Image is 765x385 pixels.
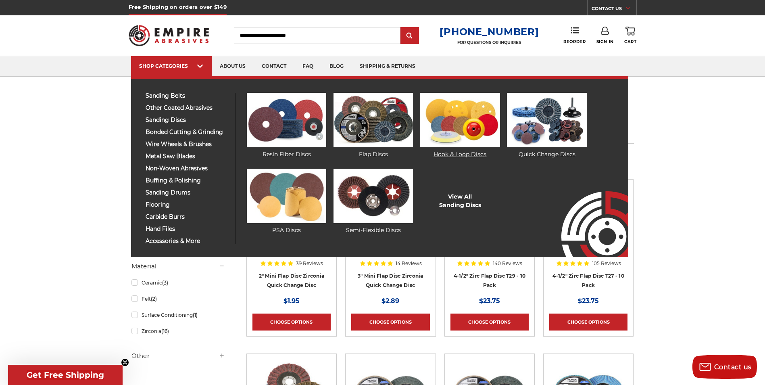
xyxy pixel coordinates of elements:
span: flooring [146,202,229,208]
span: other coated abrasives [146,105,229,111]
a: blog [321,56,352,77]
a: Quick Change Discs [507,93,586,159]
span: Get Free Shipping [27,370,104,380]
a: Cart [624,27,636,44]
a: Ceramic [131,276,225,290]
a: Choose Options [549,314,627,331]
input: Submit [402,28,418,44]
a: Choose Options [252,314,331,331]
a: Resin Fiber Discs [247,93,326,159]
a: [PHONE_NUMBER] [440,26,539,38]
span: bonded cutting & grinding [146,129,229,135]
span: $23.75 [578,297,599,305]
img: Quick Change Discs [507,93,586,147]
span: Cart [624,39,636,44]
a: Surface Conditioning [131,308,225,322]
span: non-woven abrasives [146,165,229,172]
a: about us [212,56,254,77]
span: metal saw blades [146,153,229,159]
span: sanding discs [146,117,229,123]
a: Felt [131,292,225,306]
button: Contact us [692,355,757,379]
span: wire wheels & brushes [146,141,229,147]
a: Hook & Loop Discs [420,93,500,159]
a: View AllSanding Discs [439,192,481,209]
a: Choose Options [450,314,529,331]
a: faq [294,56,321,77]
span: accessories & more [146,238,229,244]
p: FOR QUESTIONS OR INQUIRIES [440,40,539,45]
a: PSA Discs [247,169,326,234]
span: (1) [193,312,198,318]
span: sanding drums [146,190,229,196]
span: hand files [146,226,229,232]
span: $23.75 [479,297,500,305]
a: contact [254,56,294,77]
img: Empire Abrasives [129,20,209,51]
h5: Other [131,351,225,361]
span: sanding belts [146,93,229,99]
span: buffing & polishing [146,178,229,184]
span: (2) [151,296,157,302]
img: Flap Discs [334,93,413,147]
span: Sign In [596,39,614,44]
span: carbide burrs [146,214,229,220]
div: SHOP CATEGORIES [139,63,204,69]
a: Flap Discs [334,93,413,159]
a: Zirconia [131,324,225,338]
img: Resin Fiber Discs [247,93,326,147]
img: Semi-Flexible Discs [334,169,413,223]
a: CONTACT US [592,4,636,15]
span: (16) [161,328,169,334]
a: Semi-Flexible Discs [334,169,413,234]
a: shipping & returns [352,56,423,77]
button: Close teaser [121,358,129,366]
img: Empire Abrasives Logo Image [547,167,628,257]
a: Reorder [563,27,586,44]
img: PSA Discs [247,169,326,223]
a: Choose Options [351,314,429,331]
span: Reorder [563,39,586,44]
div: Get Free ShippingClose teaser [8,365,123,385]
span: $1.95 [283,297,300,305]
span: Contact us [714,363,752,371]
span: $2.89 [381,297,399,305]
img: Hook & Loop Discs [420,93,500,147]
h5: Material [131,262,225,271]
span: (3) [162,280,168,286]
